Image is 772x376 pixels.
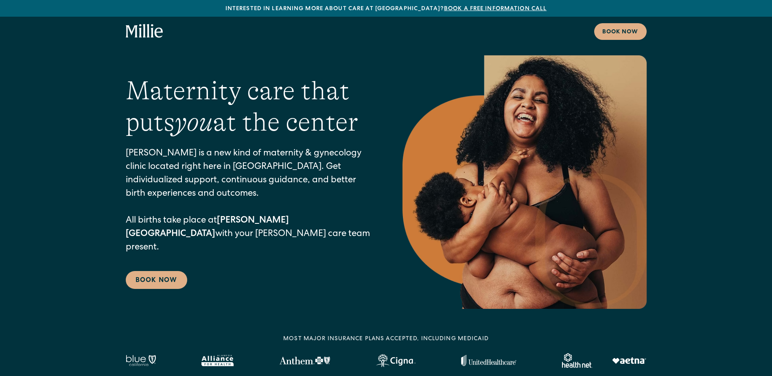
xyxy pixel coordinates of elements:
img: Cigna logo [376,354,416,367]
img: Blue California logo [126,355,156,366]
a: Book a free information call [444,6,547,12]
div: Book now [602,28,639,37]
img: Smiling mother with her baby in arms, celebrating body positivity and the nurturing bond of postp... [402,55,647,309]
img: Aetna logo [612,357,646,364]
img: Anthem Logo [279,356,330,365]
a: home [126,24,163,39]
img: Healthnet logo [562,353,593,368]
img: United Healthcare logo [461,355,516,366]
em: you [175,107,213,137]
p: [PERSON_NAME] is a new kind of maternity & gynecology clinic located right here in [GEOGRAPHIC_DA... [126,147,370,255]
a: Book now [594,23,647,40]
a: Book Now [126,271,187,289]
img: Alameda Alliance logo [201,355,234,366]
div: MOST MAJOR INSURANCE PLANS ACCEPTED, INCLUDING MEDICAID [283,335,489,343]
h1: Maternity care that puts at the center [126,75,370,138]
